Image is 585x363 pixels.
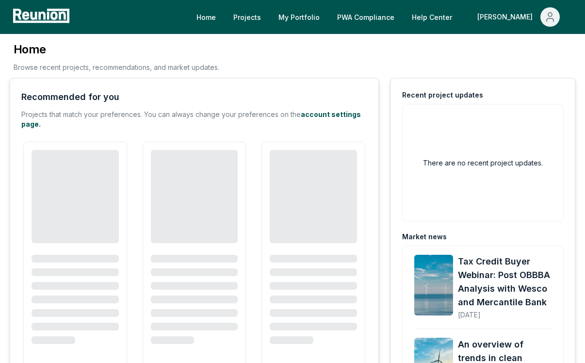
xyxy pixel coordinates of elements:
[226,7,269,27] a: Projects
[329,7,402,27] a: PWA Compliance
[189,7,575,27] nav: Main
[470,7,568,27] button: [PERSON_NAME]
[189,7,224,27] a: Home
[271,7,327,27] a: My Portfolio
[414,255,453,320] a: Tax Credit Buyer Webinar: Post OBBBA Analysis with Wesco and Mercantile Bank
[21,90,119,104] div: Recommended for you
[414,255,453,315] img: Tax Credit Buyer Webinar: Post OBBBA Analysis with Wesco and Mercantile Bank
[404,7,460,27] a: Help Center
[402,90,483,100] div: Recent project updates
[423,158,543,168] h2: There are no recent project updates.
[14,42,219,57] h3: Home
[458,303,552,320] div: [DATE]
[477,7,536,27] div: [PERSON_NAME]
[21,110,301,118] span: Projects that match your preferences. You can always change your preferences on the
[402,232,447,242] div: Market news
[458,255,552,309] a: Tax Credit Buyer Webinar: Post OBBBA Analysis with Wesco and Mercantile Bank
[14,62,219,72] p: Browse recent projects, recommendations, and market updates.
